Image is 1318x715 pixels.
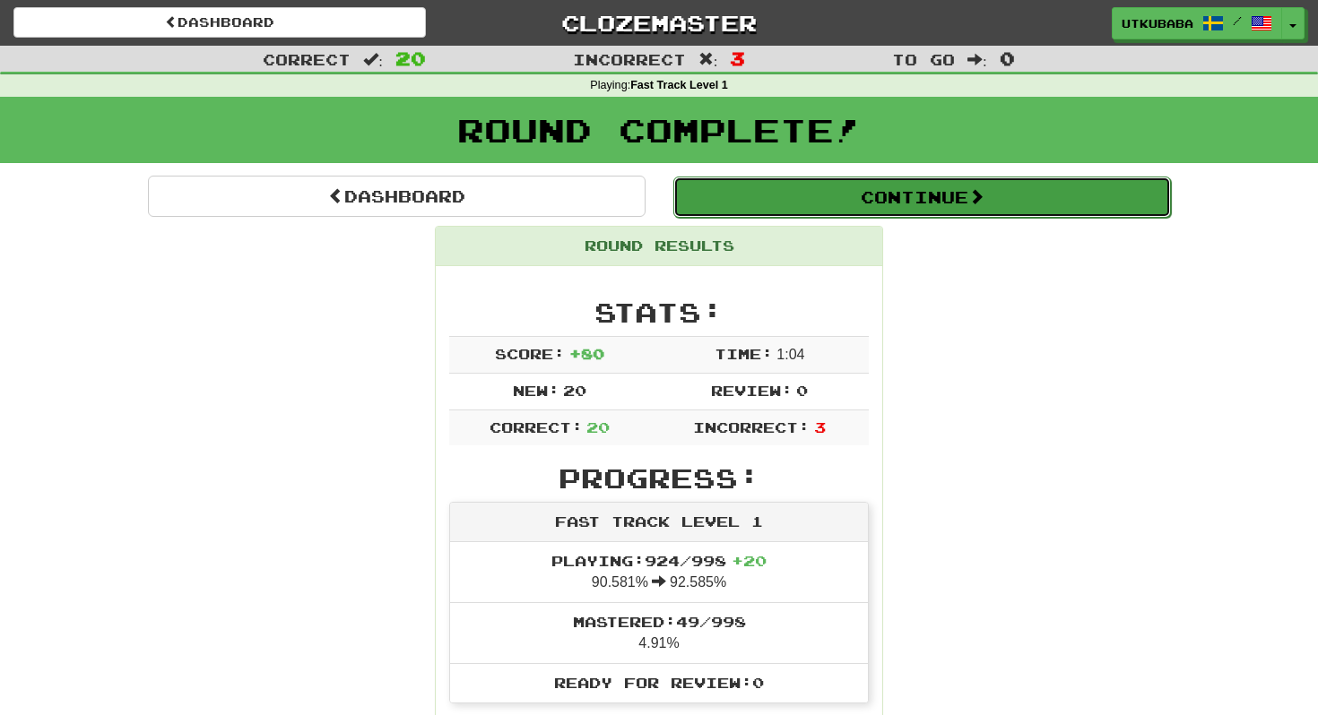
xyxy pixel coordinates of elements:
[715,345,773,362] span: Time:
[13,7,426,38] a: Dashboard
[967,52,987,67] span: :
[776,347,804,362] span: 1 : 0 4
[6,112,1312,148] h1: Round Complete!
[513,382,559,399] span: New:
[436,227,882,266] div: Round Results
[730,47,745,69] span: 3
[449,297,869,327] h2: Stats:
[814,418,826,435] span: 3
[693,418,810,435] span: Incorrect:
[711,382,793,399] span: Review:
[395,47,426,69] span: 20
[450,542,868,603] li: 90.581% 92.585%
[698,52,718,67] span: :
[148,176,646,217] a: Dashboard
[363,52,383,67] span: :
[263,50,351,68] span: Correct
[673,177,1171,218] button: Continue
[732,552,767,569] span: + 20
[563,382,586,399] span: 20
[796,382,808,399] span: 0
[551,552,767,569] span: Playing: 924 / 998
[1112,7,1282,39] a: utkubaba /
[450,503,868,542] div: Fast Track Level 1
[1122,15,1193,31] span: utkubaba
[449,463,869,493] h2: Progress:
[573,613,746,630] span: Mastered: 49 / 998
[586,418,610,435] span: 20
[892,50,955,68] span: To go
[554,674,764,691] span: Ready for Review: 0
[450,602,868,664] li: 4.91%
[495,345,565,362] span: Score:
[1000,47,1015,69] span: 0
[569,345,604,362] span: + 80
[630,79,728,91] strong: Fast Track Level 1
[1233,14,1242,27] span: /
[453,7,865,39] a: Clozemaster
[573,50,686,68] span: Incorrect
[490,418,583,435] span: Correct:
